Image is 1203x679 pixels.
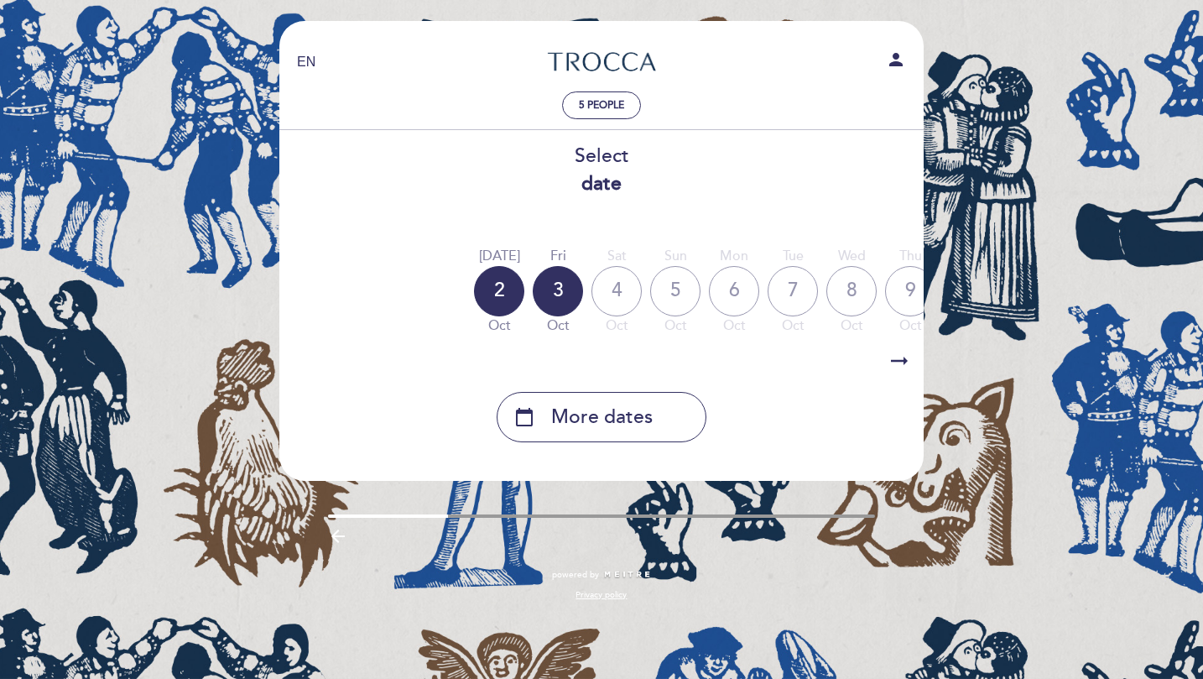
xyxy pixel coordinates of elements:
div: 3 [533,266,583,316]
div: Mon [709,247,759,266]
div: Oct [709,316,759,336]
i: arrow_backward [328,526,348,546]
div: Sun [650,247,700,266]
div: Tue [768,247,818,266]
div: 5 [650,266,700,316]
img: MEITRE [603,571,651,579]
div: Oct [533,316,583,336]
span: More dates [551,404,653,431]
div: Select [279,143,924,198]
span: powered by [552,569,599,581]
div: Oct [591,316,642,336]
div: Oct [885,316,935,336]
div: Wed [826,247,877,266]
div: [DATE] [474,247,524,266]
div: Sat [591,247,642,266]
i: person [886,50,906,70]
button: person [886,50,906,76]
div: 8 [826,266,877,316]
i: calendar_today [514,403,534,431]
div: Oct [474,316,524,336]
a: Privacy policy [575,589,627,601]
div: 2 [474,266,524,316]
div: 9 [885,266,935,316]
a: Trocca [497,39,706,86]
b: date [581,172,622,196]
div: Oct [650,316,700,336]
i: arrow_right_alt [887,343,912,379]
div: 6 [709,266,759,316]
div: 4 [591,266,642,316]
a: powered by [552,569,651,581]
div: Thu [885,247,935,266]
div: Oct [826,316,877,336]
div: 7 [768,266,818,316]
div: Oct [768,316,818,336]
div: Fri [533,247,583,266]
span: 5 people [579,99,624,112]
